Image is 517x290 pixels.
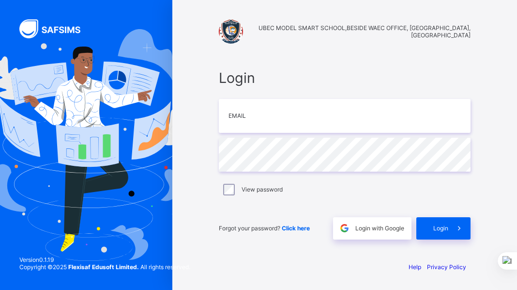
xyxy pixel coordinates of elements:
[242,186,283,193] label: View password
[219,69,471,86] span: Login
[19,256,190,263] span: Version 0.1.19
[248,24,471,39] span: UBEC MODEL SMART SCHOOL,BESIDE WAEC OFFICE, [GEOGRAPHIC_DATA],[GEOGRAPHIC_DATA]
[355,225,404,232] span: Login with Google
[409,263,421,271] a: Help
[219,225,310,232] span: Forgot your password?
[433,225,448,232] span: Login
[339,223,350,234] img: google.396cfc9801f0270233282035f929180a.svg
[19,19,92,38] img: SAFSIMS Logo
[68,263,139,271] strong: Flexisaf Edusoft Limited.
[282,225,310,232] a: Click here
[19,263,190,271] span: Copyright © 2025 All rights reserved.
[427,263,466,271] a: Privacy Policy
